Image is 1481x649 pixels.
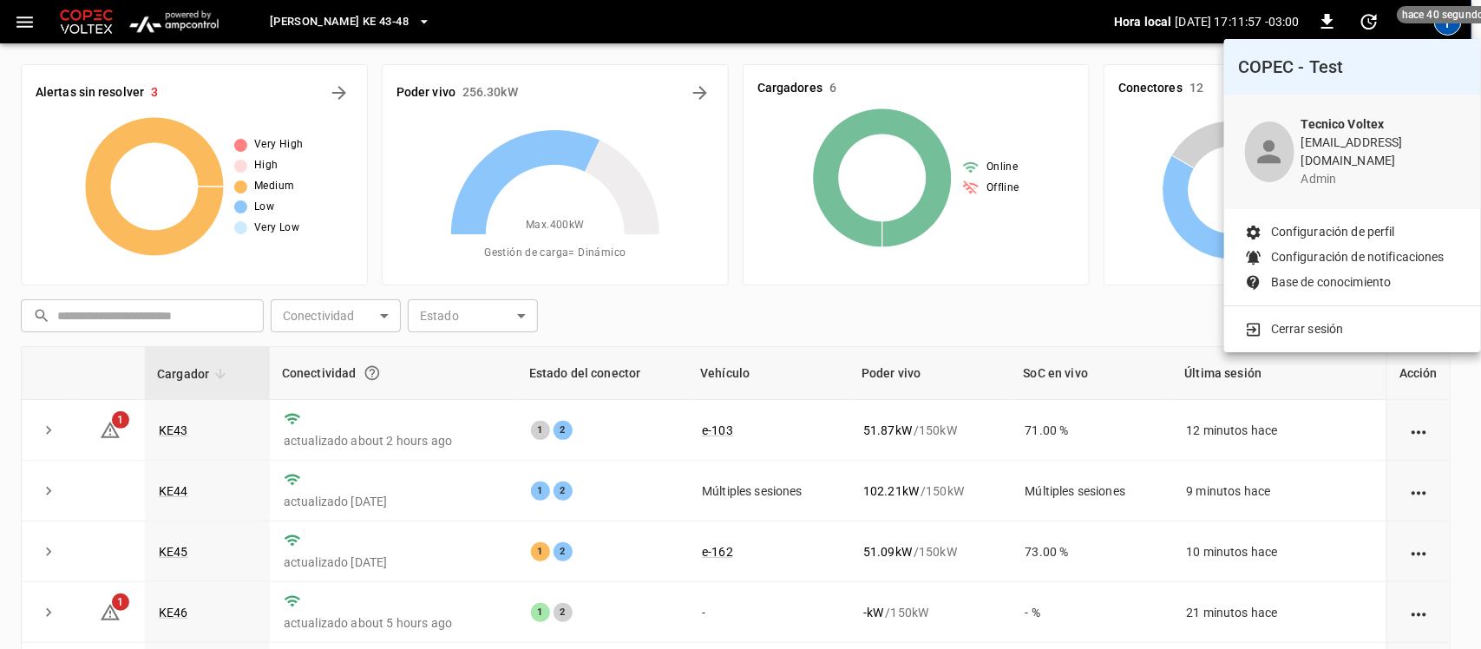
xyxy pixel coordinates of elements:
p: admin [1301,170,1460,188]
p: Configuración de notificaciones [1271,248,1445,266]
p: Base de conocimiento [1271,273,1392,292]
p: [EMAIL_ADDRESS][DOMAIN_NAME] [1301,134,1460,170]
p: Cerrar sesión [1271,320,1344,338]
h6: COPEC - Test [1238,53,1467,81]
div: profile-icon [1245,121,1294,182]
p: Configuración de perfil [1271,223,1395,241]
b: Tecnico Voltex [1301,117,1385,131]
